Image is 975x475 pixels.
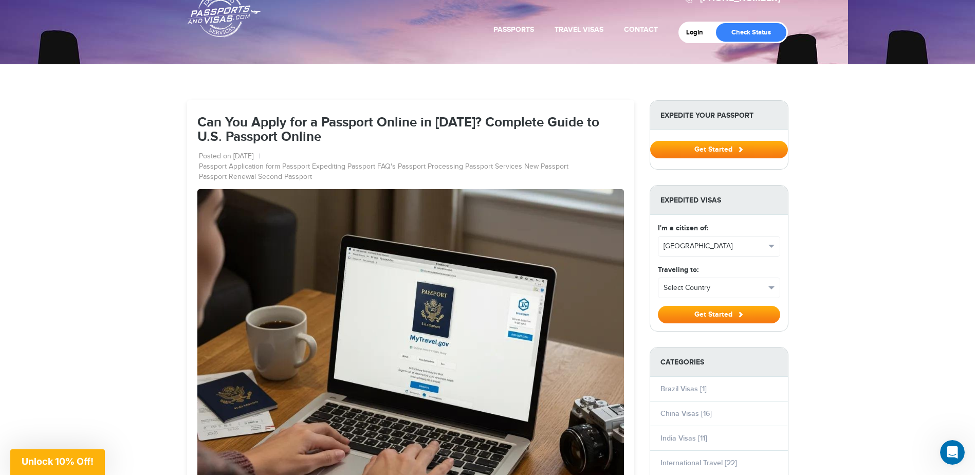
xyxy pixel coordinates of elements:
[664,283,765,293] span: Select Country
[347,162,396,172] a: Passport FAQ's
[282,162,345,172] a: Passport Expediting
[650,145,788,153] a: Get Started
[197,116,624,145] h1: Can You Apply for a Passport Online in [DATE]? Complete Guide to U.S. Passport Online
[199,152,260,162] li: Posted on [DATE]
[199,162,280,172] a: Passport Application form
[650,186,788,215] strong: Expedited Visas
[624,25,658,34] a: Contact
[660,459,737,467] a: International Travel [22]
[199,172,256,182] a: Passport Renewal
[10,449,105,475] div: Unlock 10% Off!
[658,236,780,256] button: [GEOGRAPHIC_DATA]
[940,440,965,465] iframe: Intercom live chat
[22,456,94,467] span: Unlock 10% Off!
[658,278,780,298] button: Select Country
[398,162,463,172] a: Passport Processing
[664,241,765,251] span: [GEOGRAPHIC_DATA]
[465,162,522,172] a: Passport Services
[686,28,710,36] a: Login
[555,25,603,34] a: Travel Visas
[650,101,788,130] strong: Expedite Your Passport
[716,23,786,42] a: Check Status
[650,348,788,377] strong: Categories
[658,264,698,275] label: Traveling to:
[650,141,788,158] button: Get Started
[660,385,707,393] a: Brazil Visas [1]
[524,162,568,172] a: New Passport
[658,306,780,323] button: Get Started
[660,434,707,443] a: India Visas [11]
[658,223,708,233] label: I'm a citizen of:
[660,409,712,418] a: China Visas [16]
[493,25,534,34] a: Passports
[258,172,312,182] a: Second Passport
